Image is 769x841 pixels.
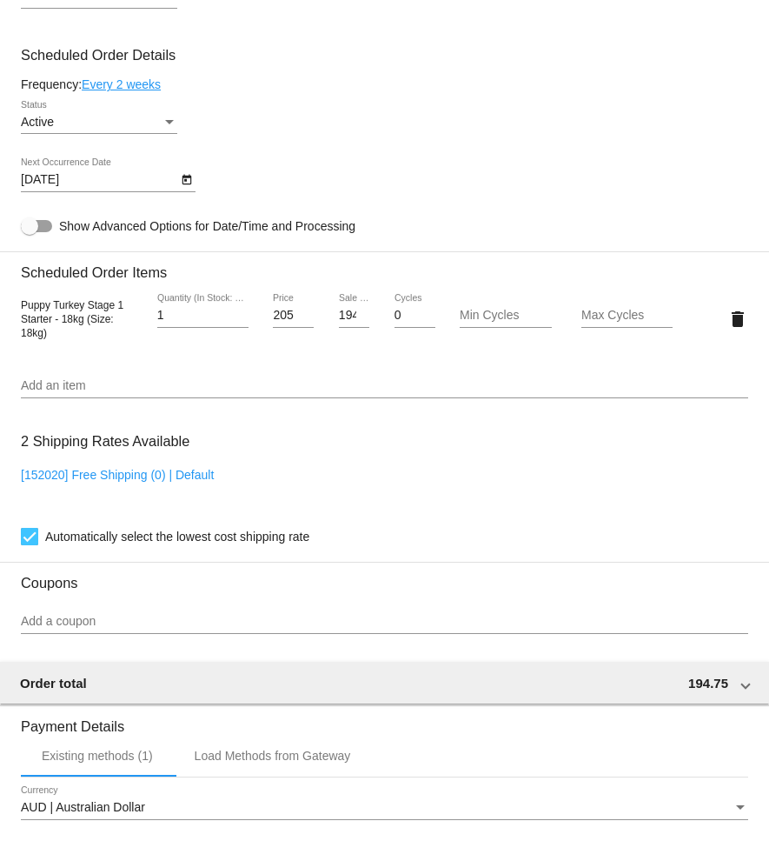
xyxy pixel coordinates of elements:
[727,309,748,330] mat-icon: delete
[394,309,435,323] input: Cycles
[21,251,748,281] h3: Scheduled Order Items
[177,170,196,188] button: Open calendar
[581,309,673,323] input: Max Cycles
[20,676,87,691] span: Order total
[339,309,369,323] input: Sale Price
[82,77,161,91] a: Every 2 weeks
[59,217,355,235] span: Show Advanced Options for Date/Time and Processing
[21,115,54,129] span: Active
[21,379,748,393] input: Add an item
[21,800,145,814] span: AUD | Australian Dollar
[21,423,189,460] h3: 2 Shipping Rates Available
[21,705,748,735] h3: Payment Details
[21,801,748,815] mat-select: Currency
[688,676,728,691] span: 194.75
[273,309,314,323] input: Price
[45,526,309,547] span: Automatically select the lowest cost shipping rate
[21,299,123,339] span: Puppy Turkey Stage 1 Starter - 18kg (Size: 18kg)
[42,749,153,763] div: Existing methods (1)
[21,562,748,591] h3: Coupons
[21,77,748,91] div: Frequency:
[21,173,177,187] input: Next Occurrence Date
[21,468,214,482] a: [152020] Free Shipping (0) | Default
[460,309,551,323] input: Min Cycles
[21,47,748,63] h3: Scheduled Order Details
[21,116,177,130] mat-select: Status
[21,615,748,629] input: Add a coupon
[195,749,351,763] div: Load Methods from Gateway
[157,309,249,323] input: Quantity (In Stock: 784)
